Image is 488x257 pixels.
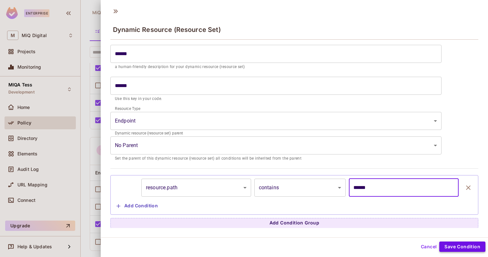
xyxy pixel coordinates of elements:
span: Dynamic Resource (Resource Set) [113,26,221,34]
button: Save Condition [439,242,485,252]
p: Use this key in your code. [115,96,437,102]
button: Add Condition Group [110,218,478,228]
label: Dynamic resource (resource set) parent [115,130,183,136]
div: Without label [110,112,442,130]
div: resource.path [141,179,251,197]
button: Cancel [418,242,439,252]
div: Without label [110,136,442,154]
button: Add Condition [114,201,160,211]
p: Set the parent of this dynamic resource (resource set) all conditions will be inherited from the ... [115,155,437,162]
p: a human-friendly description for your dynamic resource (resource set) [115,64,437,70]
div: contains [254,179,346,197]
label: Resource Type [115,106,140,111]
